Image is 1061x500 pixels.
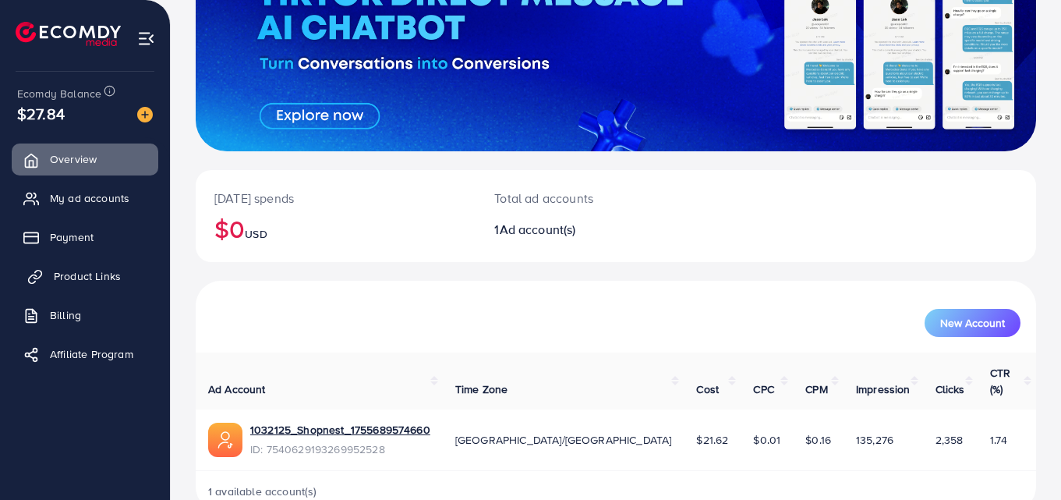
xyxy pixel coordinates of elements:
[12,183,158,214] a: My ad accounts
[935,432,964,448] span: 2,358
[245,226,267,242] span: USD
[250,441,430,457] span: ID: 7540629193269952528
[208,423,242,457] img: ic-ads-acc.e4c84228.svg
[455,432,672,448] span: [GEOGRAPHIC_DATA]/[GEOGRAPHIC_DATA]
[50,151,97,167] span: Overview
[214,214,457,243] h2: $0
[17,86,101,101] span: Ecomdy Balance
[935,381,965,397] span: Clicks
[925,309,1020,337] button: New Account
[805,381,827,397] span: CPM
[16,22,121,46] img: logo
[856,381,911,397] span: Impression
[753,381,773,397] span: CPC
[12,300,158,331] a: Billing
[50,307,81,323] span: Billing
[805,432,831,448] span: $0.16
[17,102,65,125] span: $27.84
[50,229,94,245] span: Payment
[990,432,1008,448] span: 1.74
[250,422,430,438] a: 1032125_Shopnest_1755689574660
[995,430,1049,488] iframe: Chat
[214,189,457,207] p: [DATE] spends
[696,432,728,448] span: $21.62
[455,381,508,397] span: Time Zone
[753,432,780,448] span: $0.01
[208,484,317,499] span: 1 available account(s)
[990,365,1010,396] span: CTR (%)
[54,268,121,284] span: Product Links
[12,144,158,175] a: Overview
[696,381,719,397] span: Cost
[50,346,133,362] span: Affiliate Program
[494,189,667,207] p: Total ad accounts
[50,190,129,206] span: My ad accounts
[137,30,155,48] img: menu
[208,381,266,397] span: Ad Account
[494,222,667,237] h2: 1
[500,221,576,238] span: Ad account(s)
[12,261,158,292] a: Product Links
[12,339,158,370] a: Affiliate Program
[856,432,893,448] span: 135,276
[940,317,1005,328] span: New Account
[12,222,158,253] a: Payment
[137,107,153,122] img: image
